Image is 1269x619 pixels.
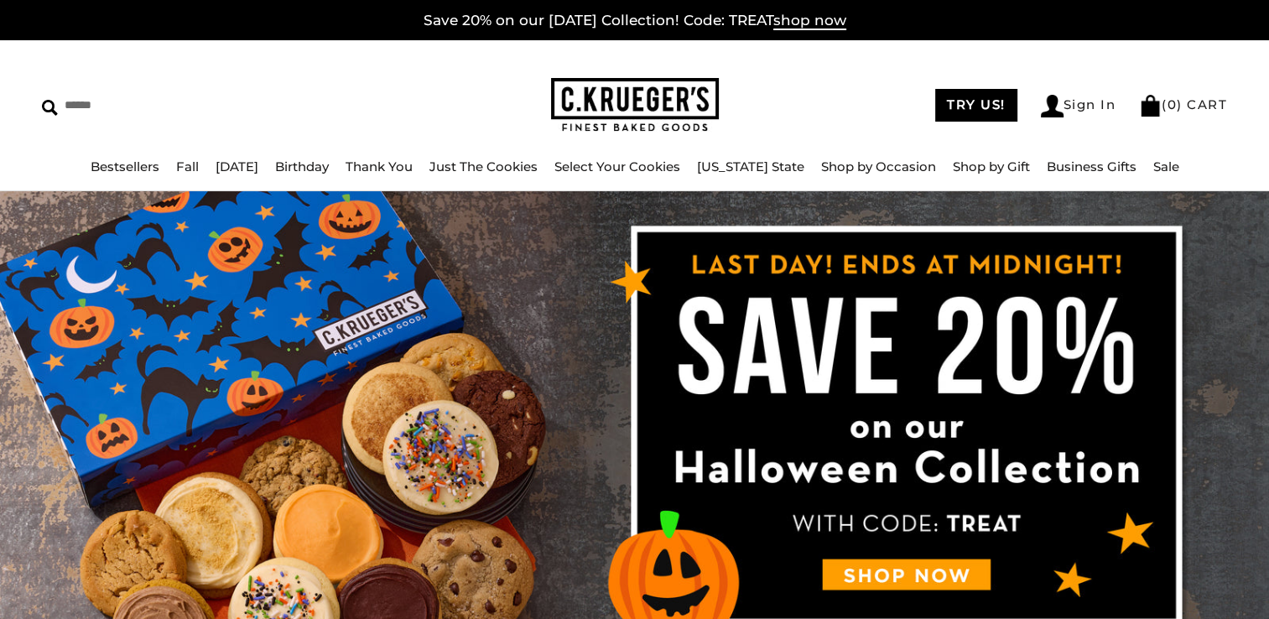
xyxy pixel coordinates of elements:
a: [US_STATE] State [697,159,804,174]
a: Shop by Occasion [821,159,936,174]
span: shop now [773,12,846,30]
img: Account [1041,95,1064,117]
a: Save 20% on our [DATE] Collection! Code: TREATshop now [424,12,846,30]
a: (0) CART [1139,96,1227,112]
a: Sign In [1041,95,1116,117]
a: Bestsellers [91,159,159,174]
a: Fall [176,159,199,174]
span: 0 [1168,96,1178,112]
img: Search [42,100,58,116]
a: TRY US! [935,89,1017,122]
a: Shop by Gift [953,159,1030,174]
a: Just The Cookies [429,159,538,174]
img: C.KRUEGER'S [551,78,719,133]
a: Select Your Cookies [554,159,680,174]
a: [DATE] [216,159,258,174]
a: Thank You [346,159,413,174]
a: Birthday [275,159,329,174]
img: Bag [1139,95,1162,117]
a: Sale [1153,159,1179,174]
a: Business Gifts [1047,159,1136,174]
input: Search [42,92,323,118]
